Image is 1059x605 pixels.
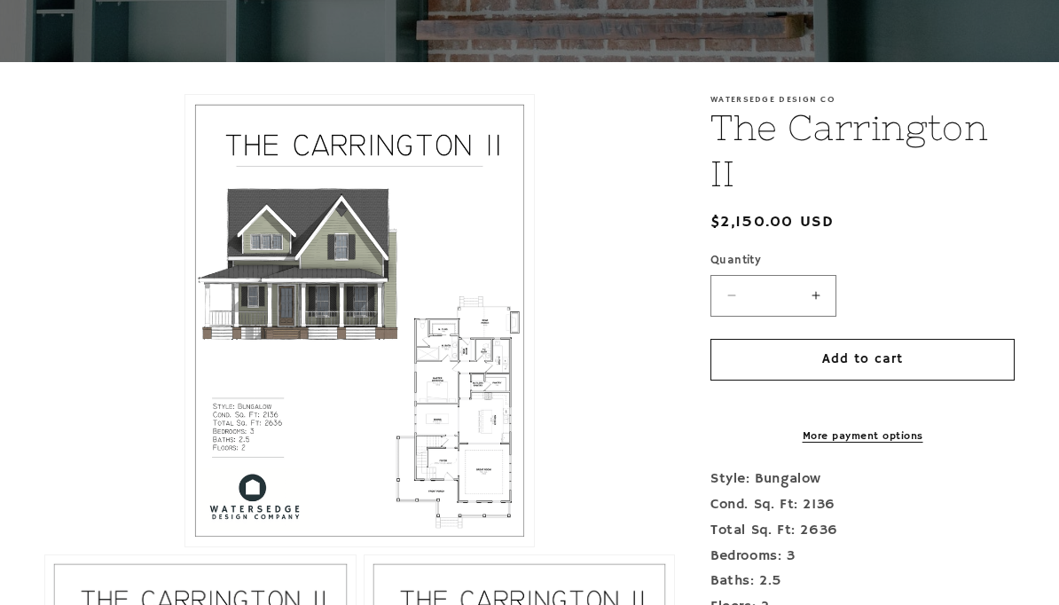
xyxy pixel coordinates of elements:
[710,339,1015,381] button: Add to cart
[710,210,834,234] span: $2,150.00 USD
[710,105,1015,197] h1: The Carrington II
[710,428,1015,444] a: More payment options
[710,94,1015,105] p: Watersedge Design Co
[710,252,1015,270] label: Quantity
